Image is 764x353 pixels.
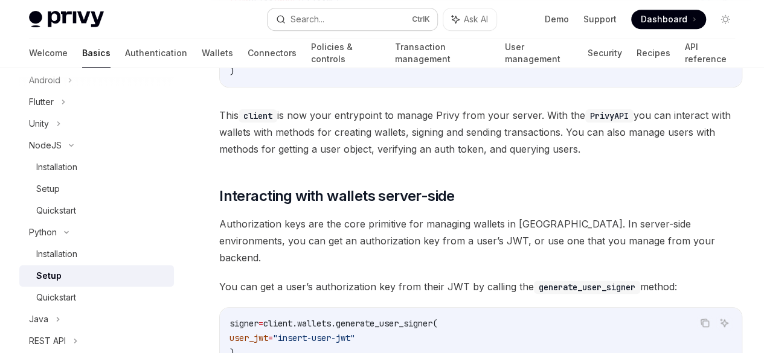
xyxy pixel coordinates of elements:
[263,318,437,329] span: client.wallets.generate_user_signer(
[311,39,380,68] a: Policies & controls
[684,39,735,68] a: API reference
[631,10,706,29] a: Dashboard
[464,13,488,25] span: Ask AI
[19,243,174,265] a: Installation
[585,109,634,122] code: PrivyAPI
[82,39,111,68] a: Basics
[545,13,569,25] a: Demo
[230,318,258,329] span: signer
[583,13,617,25] a: Support
[716,315,732,331] button: Ask AI
[534,281,640,294] code: generate_user_signer
[29,225,57,240] div: Python
[19,287,174,308] a: Quickstart
[125,39,187,68] a: Authentication
[443,8,496,30] button: Ask AI
[239,109,277,122] code: client
[641,13,687,25] span: Dashboard
[29,11,104,28] img: light logo
[248,39,297,68] a: Connectors
[219,278,742,295] span: You can get a user’s authorization key from their JWT by calling the method:
[268,8,437,30] button: Search...CtrlK
[268,332,273,343] span: =
[29,334,66,348] div: REST API
[36,247,77,261] div: Installation
[29,95,54,109] div: Flutter
[230,66,234,77] span: )
[36,182,60,196] div: Setup
[587,39,621,68] a: Security
[291,12,324,27] div: Search...
[202,39,233,68] a: Wallets
[29,312,48,326] div: Java
[19,200,174,221] a: Quickstart
[36,203,76,218] div: Quickstart
[230,332,268,343] span: user_jwt
[697,315,713,331] button: Copy the contents from the code block
[29,138,62,153] div: NodeJS
[29,39,68,68] a: Welcome
[636,39,670,68] a: Recipes
[273,332,355,343] span: "insert-user-jwt"
[505,39,573,68] a: User management
[19,156,174,178] a: Installation
[258,318,263,329] span: =
[19,265,174,287] a: Setup
[29,116,49,131] div: Unity
[36,290,76,305] div: Quickstart
[19,178,174,200] a: Setup
[219,186,454,206] span: Interacting with wallets server-side
[716,10,735,29] button: Toggle dark mode
[412,14,430,24] span: Ctrl K
[36,160,77,174] div: Installation
[219,215,742,266] span: Authorization keys are the core primitive for managing wallets in [GEOGRAPHIC_DATA]. In server-si...
[36,269,62,283] div: Setup
[394,39,490,68] a: Transaction management
[219,107,742,157] span: This is now your entrypoint to manage Privy from your server. With the you can interact with wall...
